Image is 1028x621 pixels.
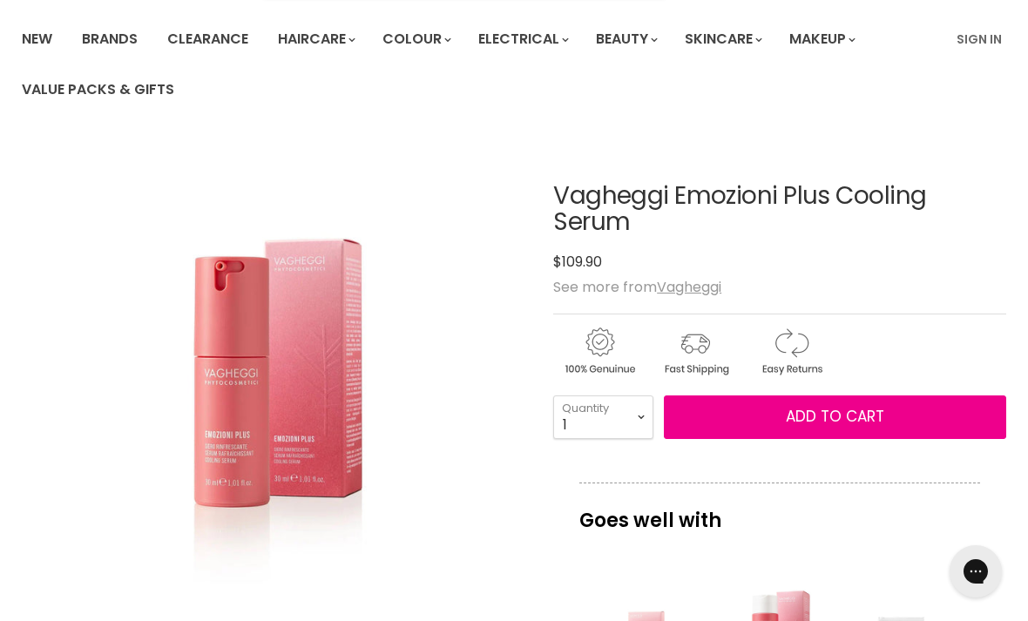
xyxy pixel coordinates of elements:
[265,21,366,57] a: Haircare
[664,395,1006,439] button: Add to cart
[553,325,646,378] img: genuine.gif
[369,21,462,57] a: Colour
[9,21,65,57] a: New
[69,21,151,57] a: Brands
[9,14,946,115] ul: Main menu
[553,252,602,272] span: $109.90
[465,21,579,57] a: Electrical
[776,21,866,57] a: Makeup
[745,325,837,378] img: returns.gif
[154,21,261,57] a: Clearance
[946,21,1012,57] a: Sign In
[9,71,187,108] a: Value Packs & Gifts
[672,21,773,57] a: Skincare
[579,483,980,540] p: Goes well with
[657,277,721,297] a: Vagheggi
[941,539,1011,604] iframe: Gorgias live chat messenger
[553,395,653,439] select: Quantity
[553,183,1006,237] h1: Vagheggi Emozioni Plus Cooling Serum
[786,406,884,427] span: Add to cart
[649,325,741,378] img: shipping.gif
[583,21,668,57] a: Beauty
[553,277,721,297] span: See more from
